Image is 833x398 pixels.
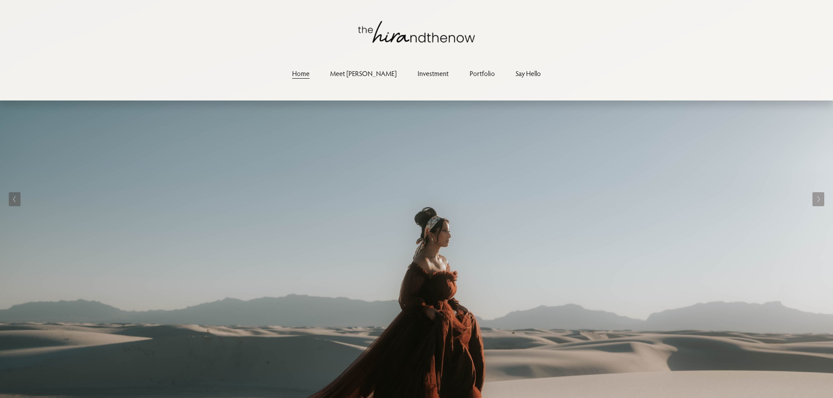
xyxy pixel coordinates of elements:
[9,192,21,206] button: Previous Slide
[812,192,824,206] button: Next Slide
[330,68,397,80] a: Meet [PERSON_NAME]
[516,68,541,80] a: Say Hello
[358,21,475,43] img: thehirandthenow
[470,68,495,80] a: Portfolio
[292,68,310,80] a: Home
[418,68,449,80] a: Investment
